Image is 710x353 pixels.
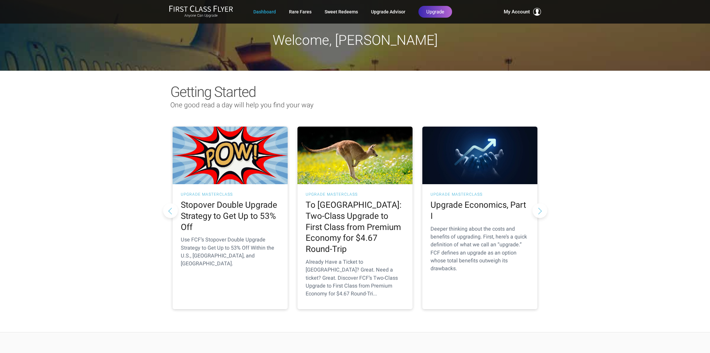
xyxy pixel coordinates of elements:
button: Next slide [532,203,547,218]
button: My Account [504,8,541,16]
span: One good read a day will help you find your way [170,101,313,109]
span: Getting Started [170,83,256,100]
button: Previous slide [163,203,178,218]
a: First Class FlyerAnyone Can Upgrade [169,5,233,18]
h3: UPGRADE MASTERCLASS [181,192,279,196]
a: Upgrade [418,6,452,18]
img: First Class Flyer [169,5,233,12]
a: UPGRADE MASTERCLASS To [GEOGRAPHIC_DATA]: Two-Class Upgrade to First Class from Premium Economy f... [297,127,413,309]
h2: Upgrade Economics, Part I [431,200,529,222]
span: Welcome, [PERSON_NAME] [273,32,438,48]
h2: Stopover Double Upgrade Strategy to Get Up to 53% Off [181,200,279,233]
h2: To [GEOGRAPHIC_DATA]: Two-Class Upgrade to First Class from Premium Economy for $4.67 Round-Trip [306,200,404,255]
a: UPGRADE MASTERCLASS Stopover Double Upgrade Strategy to Get Up to 53% Off Use FCF’s Stopover Doub... [173,127,288,309]
a: Rare Fares [289,6,312,18]
p: Deeper thinking about the costs and benefits of upgrading. First, here’s a quick definition of wh... [431,225,529,273]
a: Sweet Redeems [325,6,358,18]
p: Use FCF’s Stopover Double Upgrade Strategy to Get Up to 53% Off Within the U.S., [GEOGRAPHIC_DATA... [181,236,279,268]
span: My Account [504,8,530,16]
a: Dashboard [253,6,276,18]
h3: UPGRADE MASTERCLASS [306,192,404,196]
h3: UPGRADE MASTERCLASS [431,192,529,196]
a: UPGRADE MASTERCLASS Upgrade Economics, Part I Deeper thinking about the costs and benefits of upg... [422,127,537,309]
p: Already Have a Ticket to [GEOGRAPHIC_DATA]? Great. Need a ticket? Great. Discover FCF’s Two-Class... [306,258,404,298]
small: Anyone Can Upgrade [169,13,233,18]
a: Upgrade Advisor [371,6,405,18]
